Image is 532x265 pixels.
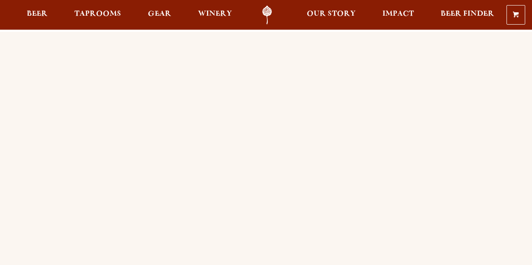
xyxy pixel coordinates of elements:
[441,11,494,17] span: Beer Finder
[301,6,361,25] a: Our Story
[192,6,238,25] a: Winery
[74,11,121,17] span: Taprooms
[27,11,48,17] span: Beer
[21,6,53,25] a: Beer
[382,11,414,17] span: Impact
[251,6,283,25] a: Odell Home
[148,11,171,17] span: Gear
[198,11,232,17] span: Winery
[69,6,127,25] a: Taprooms
[435,6,500,25] a: Beer Finder
[377,6,419,25] a: Impact
[307,11,356,17] span: Our Story
[142,6,177,25] a: Gear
